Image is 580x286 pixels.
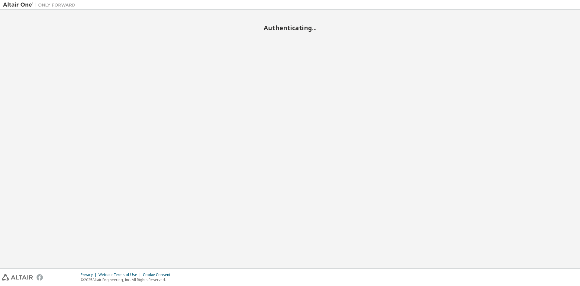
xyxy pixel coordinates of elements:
div: Cookie Consent [143,272,174,277]
p: © 2025 Altair Engineering, Inc. All Rights Reserved. [81,277,174,282]
div: Website Terms of Use [98,272,143,277]
img: Altair One [3,2,79,8]
h2: Authenticating... [3,24,577,32]
div: Privacy [81,272,98,277]
img: facebook.svg [37,274,43,281]
img: altair_logo.svg [2,274,33,281]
